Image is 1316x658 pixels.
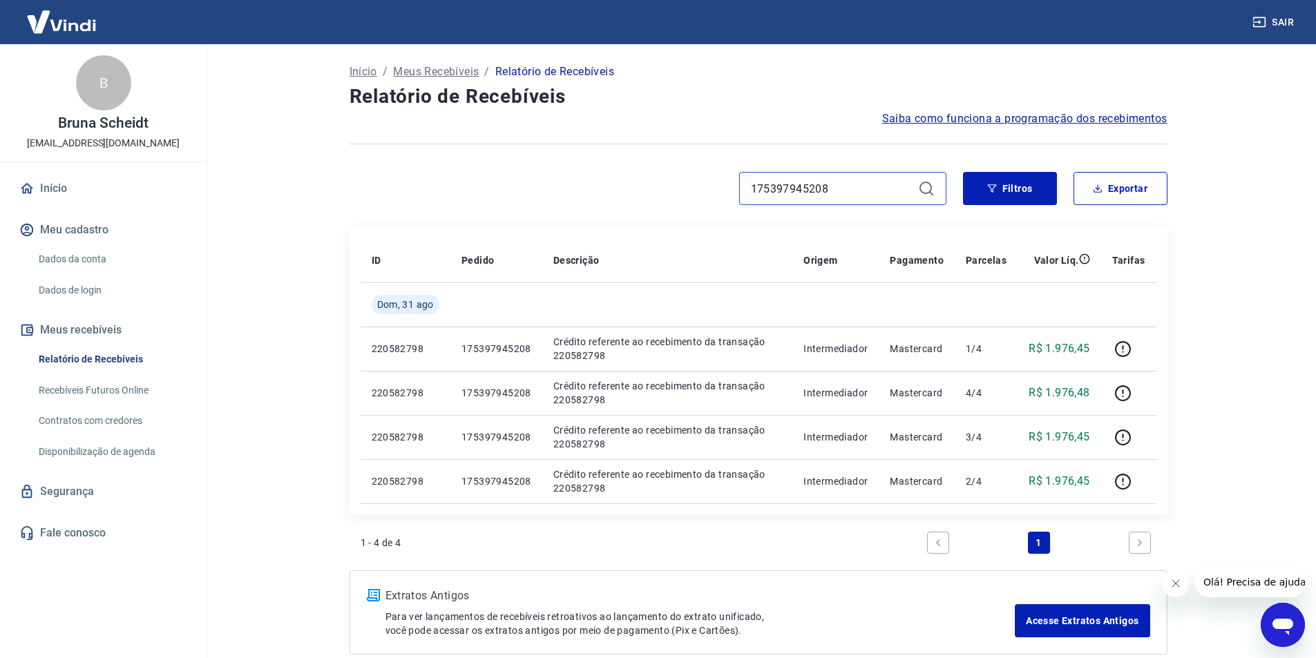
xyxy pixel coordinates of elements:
img: ícone [367,589,380,601]
a: Recebíveis Futuros Online [33,376,190,405]
p: 3/4 [966,430,1007,444]
iframe: Mensagem da empresa [1195,567,1305,597]
p: 220582798 [372,430,439,444]
a: Início [350,64,377,80]
p: 175397945208 [461,474,531,488]
p: 175397945208 [461,342,531,356]
p: 175397945208 [461,430,531,444]
p: Intermediador [803,474,868,488]
p: R$ 1.976,45 [1029,473,1089,490]
a: Contratos com credores [33,407,190,435]
iframe: Fechar mensagem [1162,570,1190,597]
p: Pagamento [890,253,944,267]
a: Acesse Extratos Antigos [1015,604,1150,637]
p: Crédito referente ao recebimento da transação 220582798 [553,467,782,495]
p: Crédito referente ao recebimento da transação 220582798 [553,423,782,451]
p: R$ 1.976,45 [1029,429,1089,445]
a: Disponibilização de agenda [33,438,190,466]
span: Dom, 31 ago [377,298,434,311]
p: Crédito referente ao recebimento da transação 220582798 [553,379,782,407]
p: ID [372,253,381,267]
button: Meu cadastro [17,215,190,245]
a: Segurança [17,476,190,507]
p: 1 - 4 de 4 [361,536,401,550]
p: Crédito referente ao recebimento da transação 220582798 [553,335,782,362]
p: Tarifas [1112,253,1145,267]
p: 1/4 [966,342,1007,356]
p: 220582798 [372,342,439,356]
p: Origem [803,253,837,267]
p: Intermediador [803,430,868,444]
img: Vindi [17,1,106,43]
p: Mastercard [890,386,944,400]
a: Previous page [927,532,949,554]
a: Meus Recebíveis [393,64,479,80]
p: Intermediador [803,386,868,400]
p: / [484,64,489,80]
p: 2/4 [966,474,1007,488]
a: Fale conosco [17,518,190,548]
p: 220582798 [372,474,439,488]
a: Dados de login [33,276,190,304]
p: Mastercard [890,430,944,444]
iframe: Botão para abrir a janela de mensagens [1261,603,1305,647]
p: Bruna Scheidt [58,116,148,130]
p: Parcelas [966,253,1007,267]
p: [EMAIL_ADDRESS][DOMAIN_NAME] [27,136,180,151]
p: 220582798 [372,386,439,400]
a: Next page [1129,532,1151,554]
p: Relatório de Recebíveis [495,64,614,80]
p: R$ 1.976,45 [1029,340,1089,357]
p: Valor Líq. [1034,253,1079,267]
a: Início [17,173,190,204]
div: B [76,55,131,110]
p: / [383,64,388,80]
a: Relatório de Recebíveis [33,345,190,374]
p: R$ 1.976,48 [1029,385,1089,401]
span: Olá! Precisa de ajuda? [8,10,116,21]
button: Sair [1250,10,1299,35]
button: Meus recebíveis [17,315,190,345]
a: Dados da conta [33,245,190,273]
p: 175397945208 [461,386,531,400]
p: Intermediador [803,342,868,356]
a: Page 1 is your current page [1028,532,1050,554]
p: Descrição [553,253,600,267]
button: Filtros [963,172,1057,205]
p: Pedido [461,253,494,267]
p: 4/4 [966,386,1007,400]
input: Busque pelo número do pedido [751,178,913,199]
p: Para ver lançamentos de recebíveis retroativos ao lançamento do extrato unificado, você pode aces... [385,610,1015,637]
p: Mastercard [890,474,944,488]
button: Exportar [1074,172,1167,205]
p: Extratos Antigos [385,588,1015,604]
h4: Relatório de Recebíveis [350,83,1167,110]
ul: Pagination [922,526,1156,559]
p: Mastercard [890,342,944,356]
a: Saiba como funciona a programação dos recebimentos [882,110,1167,127]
